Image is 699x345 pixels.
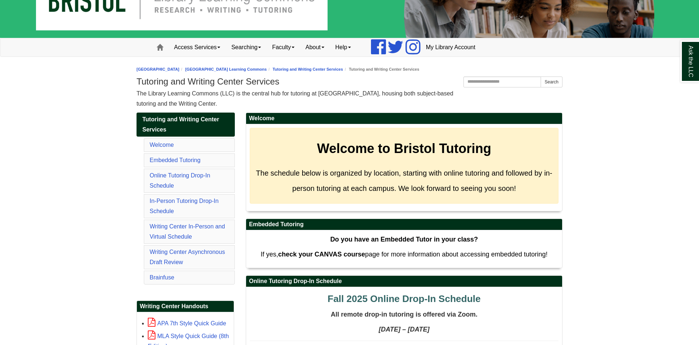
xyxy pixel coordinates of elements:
li: Tutoring and Writing Center Services [343,66,419,73]
a: Tutoring and Writing Center Services [273,67,343,71]
a: APA 7th Style Quick Guide [148,320,226,326]
a: Access Services [169,38,226,56]
strong: [DATE] – [DATE] [379,326,429,333]
a: Searching [226,38,266,56]
h2: Embedded Tutoring [246,219,562,230]
a: Tutoring and Writing Center Services [137,113,235,137]
a: Online Tutoring Drop-In Schedule [150,172,210,189]
a: My Library Account [420,38,481,56]
nav: breadcrumb [137,66,562,73]
strong: Welcome to Bristol Tutoring [317,141,491,156]
h2: Writing Center Handouts [137,301,234,312]
span: Tutoring and Writing Center Services [142,116,219,133]
strong: check your CANVAS course [278,251,365,258]
a: Writing Center In-Person and Virtual Schedule [150,223,225,240]
a: Embedded Tutoring [150,157,201,163]
span: The schedule below is organized by location, starting with online tutoring and followed by in-per... [256,169,552,192]
strong: Do you have an Embedded Tutor in your class? [330,236,478,243]
span: The Library Learning Commons (LLC) is the central hub for tutoring at [GEOGRAPHIC_DATA], housing ... [137,90,453,107]
a: Brainfuse [150,274,174,281]
a: [GEOGRAPHIC_DATA] [137,67,179,71]
span: Fall 2025 Online Drop-In Schedule [328,293,481,304]
a: Writing Center Asynchronous Draft Review [150,249,225,265]
a: Welcome [150,142,174,148]
a: Help [330,38,356,56]
a: Faculty [266,38,300,56]
span: If yes, page for more information about accessing embedded tutoring! [261,251,548,258]
a: About [300,38,330,56]
span: All remote drop-in tutoring is offered via Zoom. [331,311,477,318]
h1: Tutoring and Writing Center Services [137,77,562,87]
h2: Welcome [246,113,562,124]
button: Search [541,77,562,87]
a: [GEOGRAPHIC_DATA] Learning Commons [185,67,267,71]
h2: Online Tutoring Drop-In Schedule [246,276,562,287]
a: In-Person Tutoring Drop-In Schedule [150,198,218,214]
